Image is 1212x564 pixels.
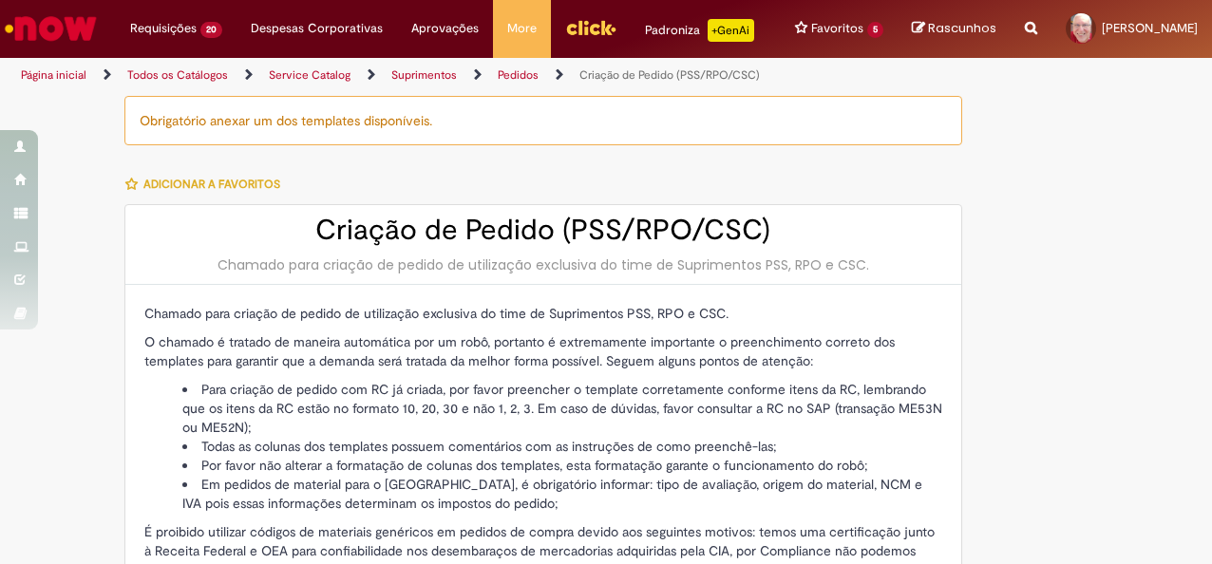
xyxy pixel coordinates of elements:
div: Obrigatório anexar um dos templates disponíveis. [124,96,962,145]
span: 5 [867,22,883,38]
span: Adicionar a Favoritos [143,177,280,192]
p: Chamado para criação de pedido de utilização exclusiva do time de Suprimentos PSS, RPO e CSC. [144,304,942,323]
img: ServiceNow [2,9,100,47]
span: Rascunhos [928,19,996,37]
p: O chamado é tratado de maneira automática por um robô, portanto é extremamente importante o preen... [144,332,942,370]
span: Requisições [130,19,197,38]
li: Para criação de pedido com RC já criada, por favor preencher o template corretamente conforme ite... [182,380,942,437]
p: +GenAi [708,19,754,42]
span: Aprovações [411,19,479,38]
div: Padroniza [645,19,754,42]
span: [PERSON_NAME] [1102,20,1198,36]
span: More [507,19,537,38]
div: Chamado para criação de pedido de utilização exclusiva do time de Suprimentos PSS, RPO e CSC. [144,255,942,274]
li: Por favor não alterar a formatação de colunas dos templates, esta formatação garante o funcioname... [182,456,942,475]
img: click_logo_yellow_360x200.png [565,13,616,42]
h2: Criação de Pedido (PSS/RPO/CSC) [144,215,942,246]
ul: Trilhas de página [14,58,794,93]
span: 20 [200,22,222,38]
a: Service Catalog [269,67,350,83]
button: Adicionar a Favoritos [124,164,291,204]
a: Página inicial [21,67,86,83]
span: Favoritos [811,19,863,38]
a: Criação de Pedido (PSS/RPO/CSC) [579,67,760,83]
span: Despesas Corporativas [251,19,383,38]
a: Rascunhos [912,20,996,38]
a: Pedidos [498,67,539,83]
a: Suprimentos [391,67,457,83]
li: Em pedidos de material para o [GEOGRAPHIC_DATA], é obrigatório informar: tipo de avaliação, orige... [182,475,942,513]
li: Todas as colunas dos templates possuem comentários com as instruções de como preenchê-las; [182,437,942,456]
a: Todos os Catálogos [127,67,228,83]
